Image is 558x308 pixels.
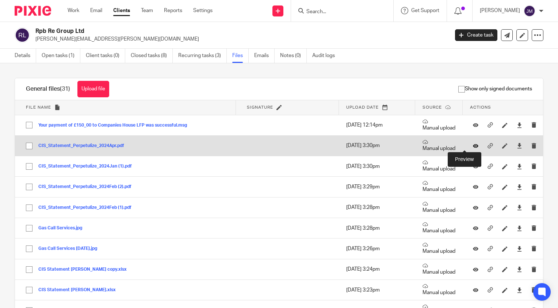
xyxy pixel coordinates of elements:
a: Download [517,142,522,149]
a: Closed tasks (8) [131,49,173,63]
span: Source [423,105,442,109]
button: CIS_Statement_Perpetulize_2024Feb (2).pdf [38,184,137,189]
input: Select [22,139,36,153]
a: Download [517,286,522,294]
a: Download [517,204,522,211]
p: [DATE] 3:26pm [346,245,408,252]
a: Email [90,7,102,14]
p: Manual upload [423,119,455,132]
a: Open tasks (1) [42,49,80,63]
p: [PERSON_NAME] [480,7,520,14]
p: Manual upload [423,242,455,255]
a: Download [517,121,522,129]
a: Notes (0) [280,49,307,63]
p: [DATE] 12:14pm [346,121,408,129]
a: Download [517,163,522,170]
input: Select [22,283,36,297]
span: Signature [247,105,273,109]
input: Search [306,9,371,15]
p: Manual upload [423,201,455,214]
p: Manual upload [423,139,455,152]
input: Select [22,180,36,194]
a: Download [517,266,522,273]
a: Work [68,7,79,14]
input: Select [22,118,36,132]
span: Show only signed documents [458,85,532,93]
p: [DATE] 3:29pm [346,183,408,191]
button: CIS Statement [PERSON_NAME].xlsx [38,288,121,293]
p: Manual upload [423,222,455,234]
a: Client tasks (0) [86,49,125,63]
button: CIS Statement [PERSON_NAME] copy.xlsx [38,267,132,272]
p: [PERSON_NAME][EMAIL_ADDRESS][PERSON_NAME][DOMAIN_NAME] [35,35,444,43]
a: Emails [254,49,275,63]
a: Download [517,183,522,191]
a: Details [15,49,36,63]
span: Actions [470,105,491,109]
h1: General files [26,85,70,93]
span: Upload date [346,105,379,109]
button: Gas Call Services [DATE].jpg [38,246,103,251]
span: File name [26,105,51,109]
input: Select [22,221,36,235]
input: Select [22,201,36,215]
img: svg%3E [524,5,535,17]
a: Reports [164,7,182,14]
a: Download [517,245,522,252]
input: Select [22,242,36,256]
button: CIS_Statement_Perpetulize_2024Apr.pdf [38,143,130,149]
button: Upload file [77,81,109,97]
a: Files [232,49,249,63]
button: CIS_Statement_Perpetulize_2024Jan (1).pdf [38,164,137,169]
h2: Rpb Re Group Ltd [35,27,362,35]
a: Team [141,7,153,14]
a: Clients [113,7,130,14]
span: (31) [60,86,70,92]
p: [DATE] 3:23pm [346,286,408,294]
span: Get Support [411,8,439,13]
a: Recurring tasks (3) [178,49,227,63]
button: CIS_Statement_Perpetulize_2024Feb (1).pdf [38,205,137,210]
p: Manual upload [423,180,455,193]
p: [DATE] 3:28pm [346,225,408,232]
p: [DATE] 3:24pm [346,266,408,273]
input: Select [22,159,36,173]
button: Your payment of £150_00 to Companies House LFP was successful.msg [38,123,192,128]
a: Download [517,225,522,232]
input: Select [22,263,36,277]
p: [DATE] 3:30pm [346,142,408,149]
p: Manual upload [423,160,455,173]
a: Audit logs [312,49,340,63]
img: Pixie [15,6,51,16]
img: svg%3E [15,27,30,43]
button: Gas Call Services.jpg [38,226,88,231]
p: [DATE] 3:28pm [346,204,408,211]
p: [DATE] 3:30pm [346,163,408,170]
a: Create task [455,29,497,41]
p: Manual upload [423,263,455,276]
p: Manual upload [423,283,455,296]
a: Settings [193,7,213,14]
